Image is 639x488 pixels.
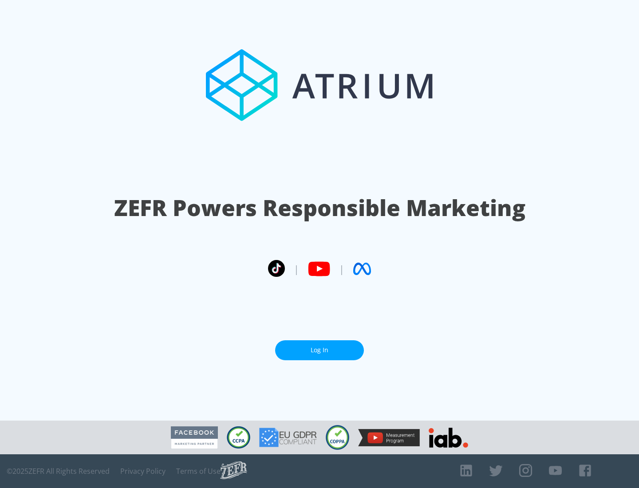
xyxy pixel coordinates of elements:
img: YouTube Measurement Program [358,429,420,446]
img: Facebook Marketing Partner [171,426,218,449]
a: Privacy Policy [120,467,166,476]
a: Log In [275,340,364,360]
span: | [294,262,299,275]
h1: ZEFR Powers Responsible Marketing [114,193,525,223]
img: CCPA Compliant [227,426,250,449]
span: © 2025 ZEFR All Rights Reserved [7,467,110,476]
img: GDPR Compliant [259,428,317,447]
img: IAB [429,428,468,448]
a: Terms of Use [176,467,221,476]
img: COPPA Compliant [326,425,349,450]
span: | [339,262,344,275]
